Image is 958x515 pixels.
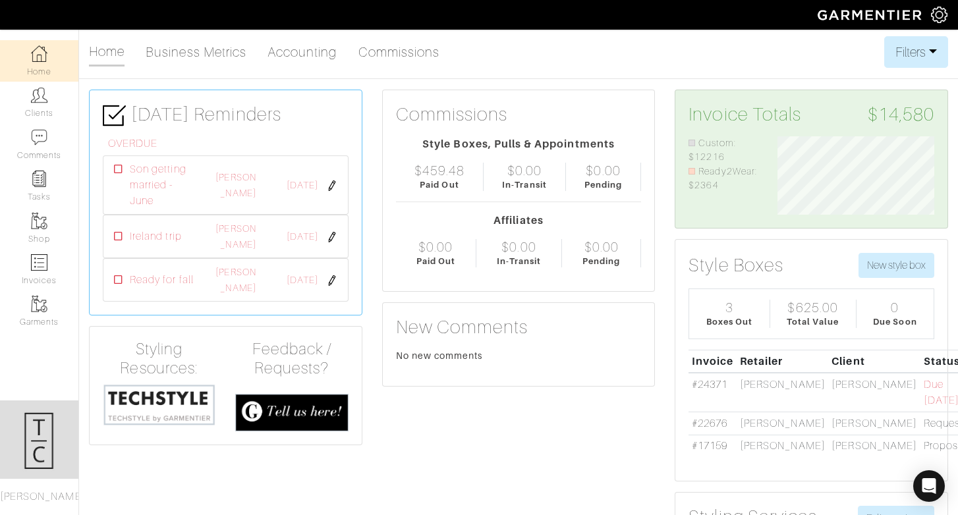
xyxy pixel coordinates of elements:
div: In-Transit [502,178,547,191]
div: Pending [584,178,622,191]
span: [DATE] [287,178,318,193]
td: [PERSON_NAME] [829,435,920,457]
div: $0.00 [586,163,620,178]
div: Due Soon [873,315,916,328]
a: [PERSON_NAME] [215,172,256,198]
th: Invoice [689,350,737,373]
div: 0 [891,300,899,315]
img: reminder-icon-8004d30b9f0a5d33ae49ab947aed9ed385cf756f9e5892f1edd6e32f2345188e.png [31,171,47,187]
img: garments-icon-b7da505a4dc4fd61783c78ac3ca0ef83fa9d6f193b1c9dc38574b1d14d53ca28.png [31,296,47,312]
div: Pending [582,255,620,267]
div: Paid Out [420,178,459,191]
h3: New Comments [396,316,642,339]
a: #24371 [692,379,727,391]
div: Boxes Out [706,315,752,328]
th: Client [829,350,920,373]
h4: Styling Resources: [103,340,215,378]
img: check-box-icon-36a4915ff3ba2bd8f6e4f29bc755bb66becd62c870f447fc0dd1365fcfddab58.png [103,104,126,127]
h3: Invoice Totals [689,103,934,126]
div: $0.00 [507,163,542,178]
div: $625.00 [787,300,837,315]
div: In-Transit [497,255,542,267]
div: Total Value [787,315,839,328]
td: [PERSON_NAME] [737,412,828,435]
img: garmentier-logo-header-white-b43fb05a5012e4ada735d5af1a66efaba907eab6374d6393d1fbf88cb4ef424d.png [811,3,931,26]
div: $0.00 [418,239,453,255]
img: gear-icon-white-bd11855cb880d31180b6d7d6211b90ccbf57a29d726f0c71d8c61bd08dd39cc2.png [931,7,947,23]
img: techstyle-93310999766a10050dc78ceb7f971a75838126fd19372ce40ba20cdf6a89b94b.png [103,383,215,427]
h6: OVERDUE [108,138,349,150]
th: Retailer [737,350,828,373]
a: Home [89,38,125,67]
div: $0.00 [501,239,536,255]
td: [PERSON_NAME] [829,373,920,412]
div: Affiliates [396,213,642,229]
img: feedback_requests-3821251ac2bd56c73c230f3229a5b25d6eb027adea667894f41107c140538ee0.png [235,394,348,431]
a: Accounting [268,39,337,65]
a: [PERSON_NAME] [215,267,256,293]
div: Style Boxes, Pulls & Appointments [396,136,642,152]
img: garments-icon-b7da505a4dc4fd61783c78ac3ca0ef83fa9d6f193b1c9dc38574b1d14d53ca28.png [31,213,47,229]
div: No new comments [396,349,642,362]
li: Ready2Wear: $2364 [689,165,757,193]
img: comment-icon-a0a6a9ef722e966f86d9cbdc48e553b5cf19dbc54f86b18d962a5391bc8f6eb6.png [31,129,47,146]
a: [PERSON_NAME] [215,223,256,250]
img: dashboard-icon-dbcd8f5a0b271acd01030246c82b418ddd0df26cd7fceb0bd07c9910d44c42f6.png [31,45,47,62]
img: clients-icon-6bae9207a08558b7cb47a8932f037763ab4055f8c8b6bfacd5dc20c3e0201464.png [31,87,47,103]
div: Open Intercom Messenger [913,470,945,502]
span: $14,580 [868,103,934,126]
img: orders-icon-0abe47150d42831381b5fb84f609e132dff9fe21cb692f30cb5eec754e2cba89.png [31,254,47,271]
div: Paid Out [416,255,455,267]
div: $459.48 [414,163,465,178]
span: Son getting married - June [130,161,196,209]
img: pen-cf24a1663064a2ec1b9c1bd2387e9de7a2fa800b781884d57f21acf72779bad2.png [327,180,337,191]
td: [PERSON_NAME] [737,373,828,412]
span: Ready for fall [130,272,194,288]
button: New style box [859,253,934,278]
h3: Style Boxes [689,254,783,277]
h3: [DATE] Reminders [103,103,349,127]
div: 3 [725,300,733,315]
span: [DATE] [287,273,318,288]
h4: Feedback / Requests? [235,340,348,378]
span: [DATE] [287,230,318,244]
li: Custom: $12216 [689,136,757,165]
h3: Commissions [396,103,508,126]
img: pen-cf24a1663064a2ec1b9c1bd2387e9de7a2fa800b781884d57f21acf72779bad2.png [327,275,337,286]
a: Business Metrics [146,39,246,65]
a: #22676 [692,418,727,429]
img: pen-cf24a1663064a2ec1b9c1bd2387e9de7a2fa800b781884d57f21acf72779bad2.png [327,232,337,242]
td: [PERSON_NAME] [737,435,828,457]
button: Filters [884,36,948,68]
td: [PERSON_NAME] [829,412,920,435]
a: Commissions [358,39,440,65]
span: Ireland trip [130,229,182,244]
a: #17159 [692,440,727,452]
div: $0.00 [584,239,619,255]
